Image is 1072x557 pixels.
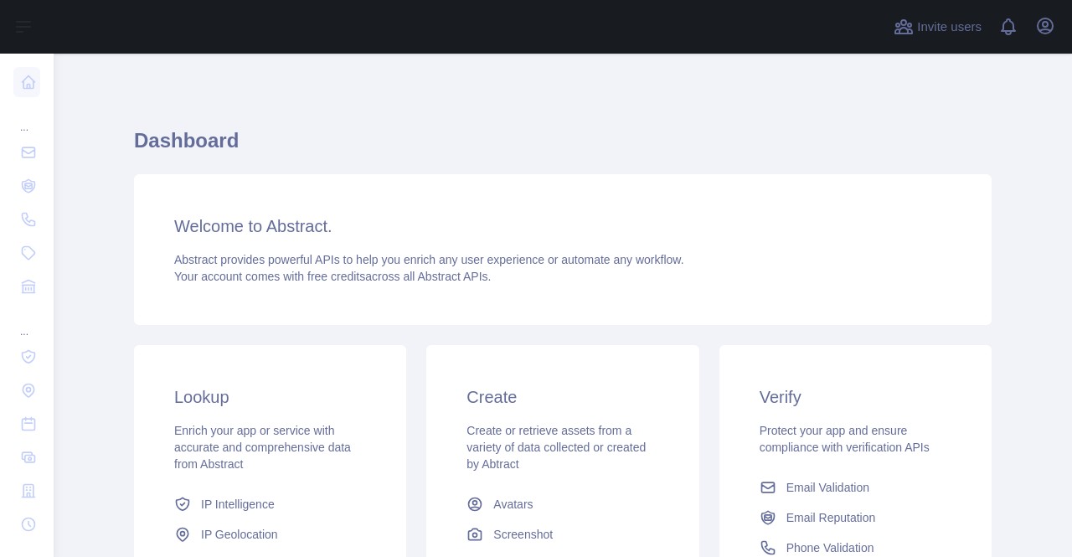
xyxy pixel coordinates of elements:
[466,385,658,409] h3: Create
[786,539,874,556] span: Phone Validation
[493,496,533,513] span: Avatars
[174,253,684,266] span: Abstract provides powerful APIs to help you enrich any user experience or automate any workflow.
[917,18,982,37] span: Invite users
[13,305,40,338] div: ...
[167,489,373,519] a: IP Intelligence
[786,509,876,526] span: Email Reputation
[13,101,40,134] div: ...
[460,519,665,549] a: Screenshot
[753,472,958,503] a: Email Validation
[201,526,278,543] span: IP Geolocation
[174,424,351,471] span: Enrich your app or service with accurate and comprehensive data from Abstract
[466,424,646,471] span: Create or retrieve assets from a variety of data collected or created by Abtract
[201,496,275,513] span: IP Intelligence
[760,424,930,454] span: Protect your app and ensure compliance with verification APIs
[753,503,958,533] a: Email Reputation
[890,13,985,40] button: Invite users
[307,270,365,283] span: free credits
[760,385,951,409] h3: Verify
[493,526,553,543] span: Screenshot
[174,270,491,283] span: Your account comes with across all Abstract APIs.
[786,479,869,496] span: Email Validation
[174,214,951,238] h3: Welcome to Abstract.
[174,385,366,409] h3: Lookup
[167,519,373,549] a: IP Geolocation
[460,489,665,519] a: Avatars
[134,127,992,168] h1: Dashboard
